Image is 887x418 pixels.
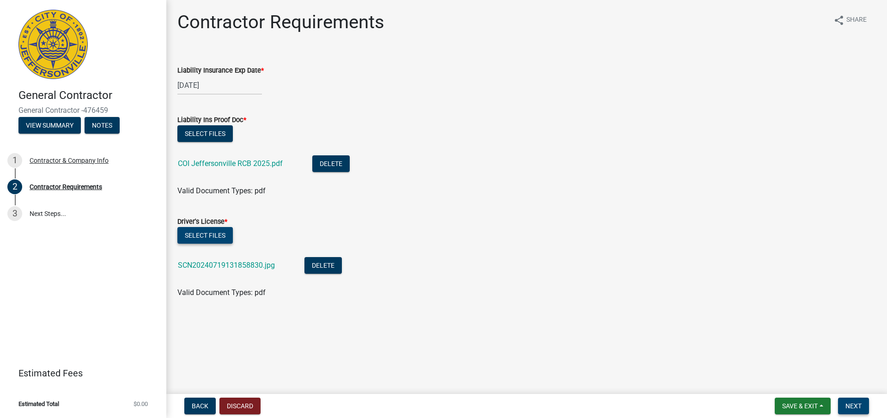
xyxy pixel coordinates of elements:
button: Select files [177,227,233,244]
button: View Summary [18,117,81,134]
a: Estimated Fees [7,364,152,382]
span: Valid Document Types: pdf [177,288,266,297]
span: Back [192,402,208,410]
a: COI Jeffersonville RCB 2025.pdf [178,159,283,168]
span: $0.00 [134,401,148,407]
span: Share [846,15,867,26]
wm-modal-confirm: Delete Document [312,160,350,169]
button: Delete [312,155,350,172]
wm-modal-confirm: Delete Document [304,262,342,270]
input: mm/dd/yyyy [177,76,262,95]
button: Back [184,398,216,414]
h1: Contractor Requirements [177,11,384,33]
a: SCN20240719131858830.jpg [178,261,275,270]
label: Driver's License [177,219,227,225]
wm-modal-confirm: Notes [85,122,120,129]
button: Delete [304,257,342,274]
span: Estimated Total [18,401,59,407]
div: Contractor & Company Info [30,157,109,164]
button: Save & Exit [775,398,831,414]
img: City of Jeffersonville, Indiana [18,10,88,79]
span: Valid Document Types: pdf [177,186,266,195]
div: Contractor Requirements [30,184,102,190]
button: Select files [177,125,233,142]
div: 1 [7,153,22,168]
wm-modal-confirm: Summary [18,122,81,129]
div: 3 [7,206,22,221]
span: Next [845,402,862,410]
label: Liability Insurance Exp Date [177,68,264,74]
label: Liability Ins Proof Doc [177,117,246,123]
button: Next [838,398,869,414]
span: Save & Exit [782,402,818,410]
span: General Contractor -476459 [18,106,148,115]
div: 2 [7,179,22,194]
button: Discard [219,398,261,414]
button: shareShare [826,11,874,29]
i: share [833,15,844,26]
h4: General Contractor [18,89,159,102]
button: Notes [85,117,120,134]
